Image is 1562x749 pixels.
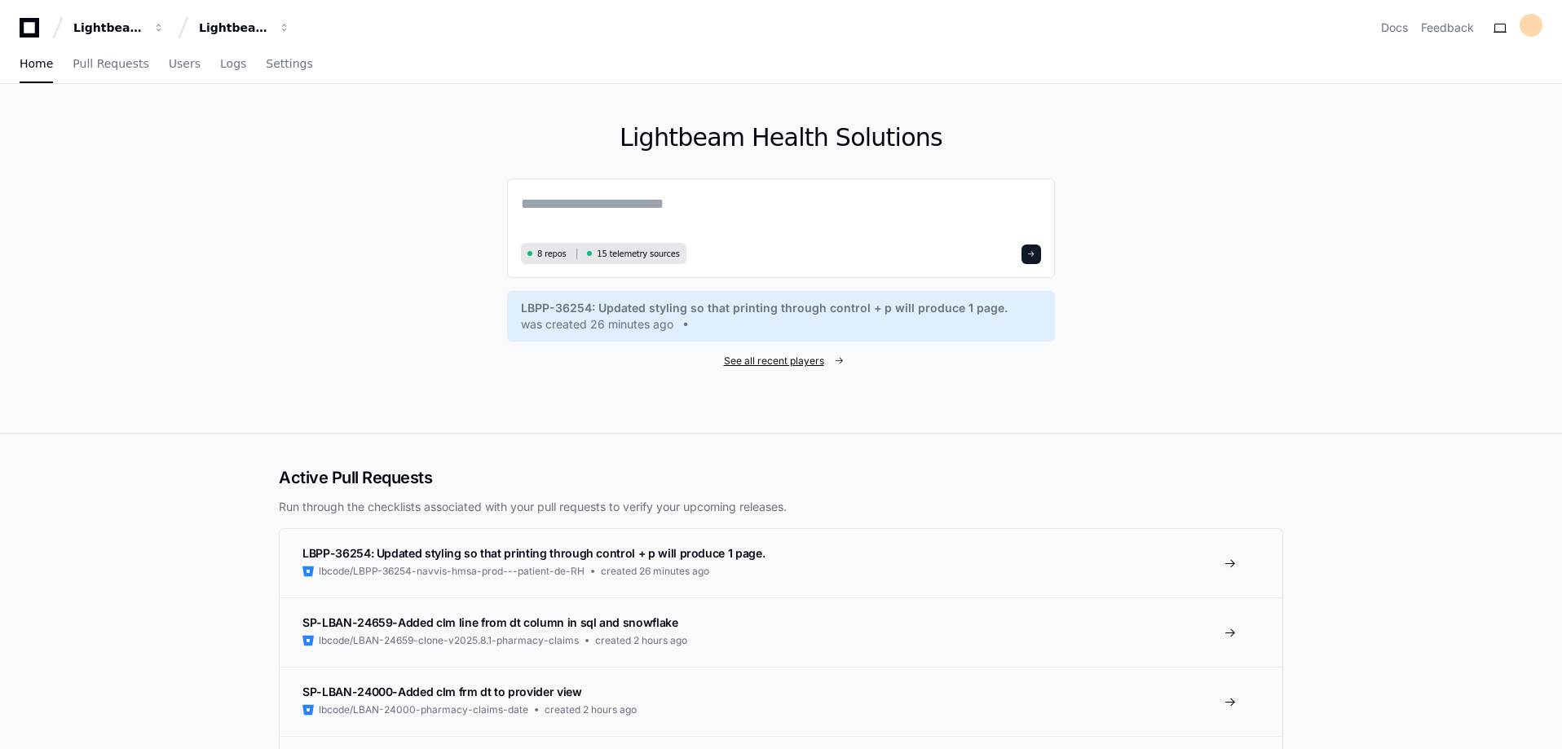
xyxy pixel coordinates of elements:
[601,565,709,578] span: created 26 minutes ago
[192,13,297,42] button: Lightbeam Health Solutions
[302,615,678,629] span: SP-LBAN-24659-Added clm line from dt column in sql and snowflake
[724,355,824,368] span: See all recent players
[595,634,687,647] span: created 2 hours ago
[302,685,582,698] span: SP-LBAN-24000-Added clm frm dt to provider view
[280,667,1282,736] a: SP-LBAN-24000-Added clm frm dt to provider viewlbcode/LBAN-24000-pharmacy-claims-datecreated 2 ho...
[67,13,171,42] button: Lightbeam Health
[521,300,1041,333] a: LBPP-36254: Updated styling so that printing through control + p will produce 1 page.was created ...
[20,59,53,68] span: Home
[537,248,567,260] span: 8 repos
[199,20,269,36] div: Lightbeam Health Solutions
[507,355,1055,368] a: See all recent players
[319,703,528,716] span: lbcode/LBAN-24000-pharmacy-claims-date
[280,597,1282,667] a: SP-LBAN-24659-Added clm line from dt column in sql and snowflakelbcode/LBAN-24659-clone-v2025.8.1...
[280,529,1282,597] a: LBPP-36254: Updated styling so that printing through control + p will produce 1 page.lbcode/LBPP-...
[521,316,673,333] span: was created 26 minutes ago
[319,634,579,647] span: lbcode/LBAN-24659-clone-v2025.8.1-pharmacy-claims
[279,499,1283,515] p: Run through the checklists associated with your pull requests to verify your upcoming releases.
[73,46,148,83] a: Pull Requests
[507,123,1055,152] h1: Lightbeam Health Solutions
[279,466,1283,489] h2: Active Pull Requests
[73,20,143,36] div: Lightbeam Health
[521,300,1008,316] span: LBPP-36254: Updated styling so that printing through control + p will produce 1 page.
[220,46,246,83] a: Logs
[266,46,312,83] a: Settings
[597,248,679,260] span: 15 telemetry sources
[302,546,765,560] span: LBPP-36254: Updated styling so that printing through control + p will produce 1 page.
[20,46,53,83] a: Home
[220,59,246,68] span: Logs
[266,59,312,68] span: Settings
[319,565,585,578] span: lbcode/LBPP-36254-navvis-hmsa-prod---patient-de-RH
[1421,20,1474,36] button: Feedback
[73,59,148,68] span: Pull Requests
[169,46,201,83] a: Users
[545,703,637,716] span: created 2 hours ago
[169,59,201,68] span: Users
[1381,20,1408,36] a: Docs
